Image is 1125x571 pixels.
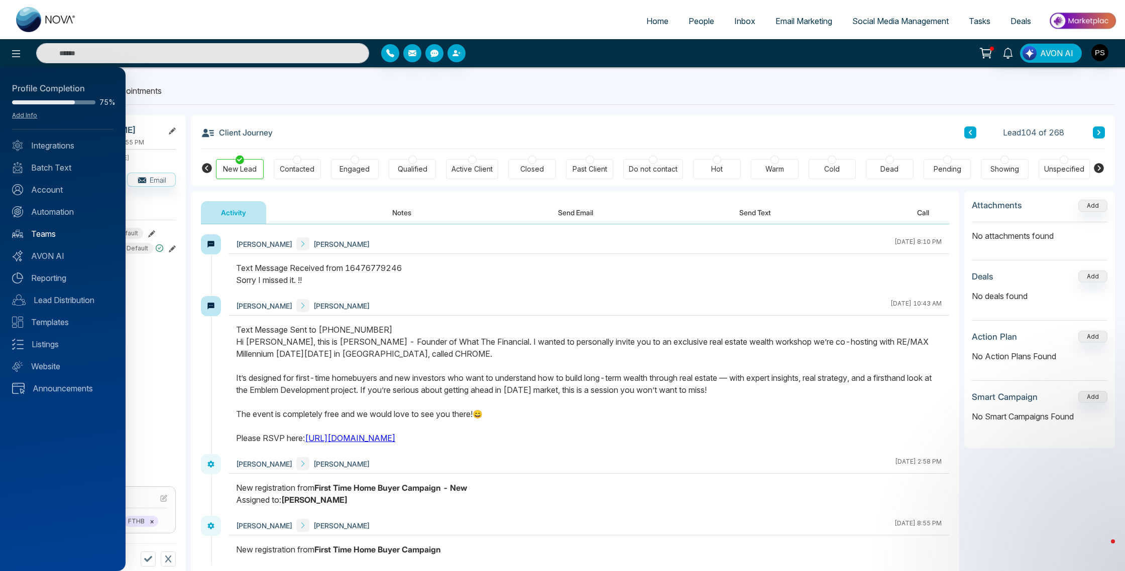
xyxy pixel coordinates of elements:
[12,317,23,328] img: Templates.svg
[12,383,25,394] img: announcements.svg
[924,474,1125,544] iframe: Intercom notifications message
[12,361,23,372] img: Website.svg
[12,111,37,119] a: Add Info
[99,99,114,106] span: 75%
[12,206,23,217] img: Automation.svg
[12,162,23,173] img: batch_text_white.png
[12,295,26,306] img: Lead-dist.svg
[12,272,114,284] a: Reporting
[12,250,23,261] img: Avon-AI.svg
[12,206,114,218] a: Automation
[12,139,114,152] a: Integrations
[12,184,114,196] a: Account
[12,360,114,372] a: Website
[12,272,23,283] img: Reporting.svg
[12,294,114,306] a: Lead Distribution
[12,382,114,394] a: Announcements
[12,82,114,95] div: Profile Completion
[12,338,114,350] a: Listings
[12,228,114,240] a: Teams
[12,228,23,239] img: team.svg
[12,339,24,350] img: Listings.svg
[12,316,114,328] a: Templates
[1091,537,1115,561] iframe: Intercom live chat
[12,184,23,195] img: Account.svg
[12,162,114,174] a: Batch Text
[12,140,23,151] img: Integrated.svg
[12,250,114,262] a: AVON AI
